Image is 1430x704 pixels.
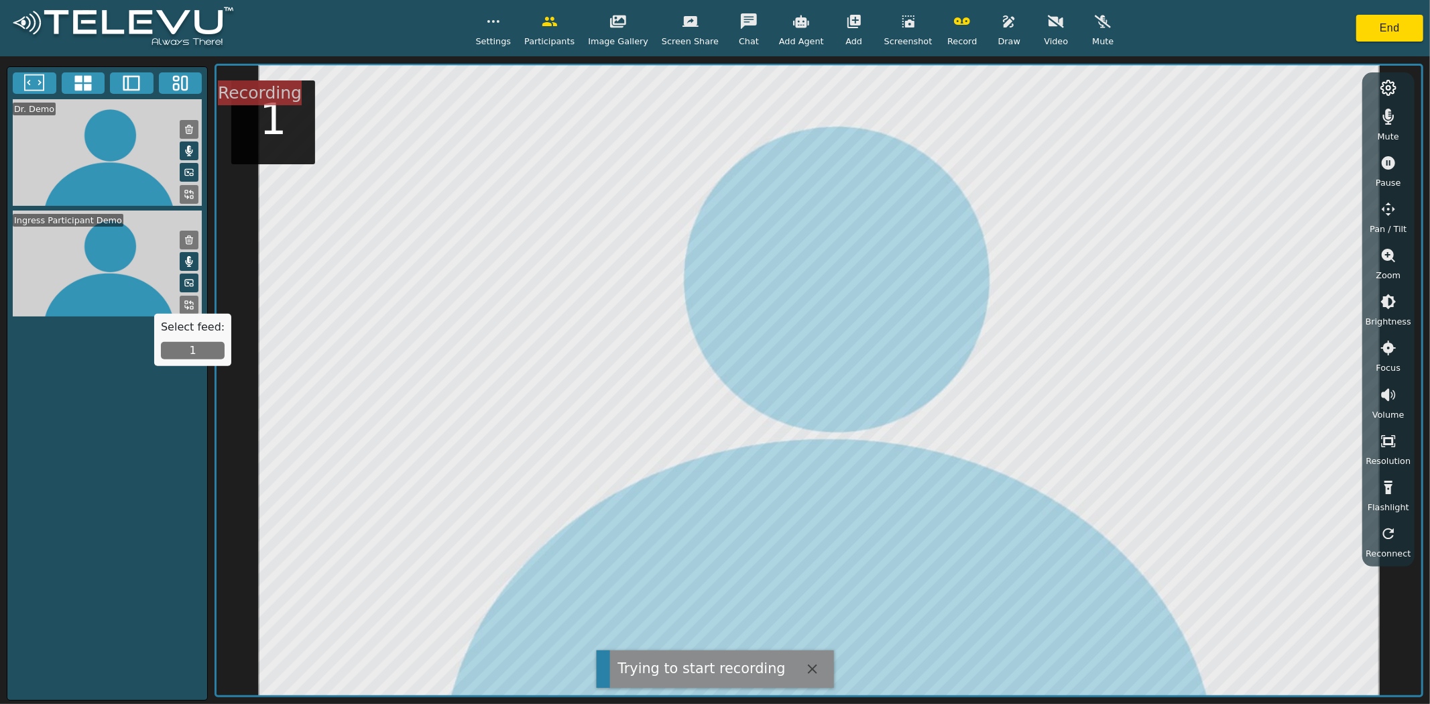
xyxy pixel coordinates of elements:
[62,72,105,94] button: 4x4
[779,35,824,48] span: Add Agent
[161,342,225,359] button: 1
[588,35,648,48] span: Image Gallery
[180,120,198,139] button: Remove Feed
[218,80,302,106] div: Recording
[180,185,198,204] button: Replace Feed
[662,35,719,48] span: Screen Share
[7,3,239,54] img: logoWhite.png
[1378,130,1399,143] span: Mute
[180,163,198,182] button: Picture in Picture
[13,72,56,94] button: Fullscreen
[947,35,977,48] span: Record
[159,72,202,94] button: Three Window Medium
[617,658,785,679] div: Trying to start recording
[845,35,862,48] span: Add
[1092,35,1114,48] span: Mute
[1366,455,1411,467] span: Resolution
[161,320,225,333] h5: Select feed:
[180,296,198,314] button: Replace Feed
[1376,269,1401,282] span: Zoom
[1044,35,1068,48] span: Video
[180,252,198,271] button: Mute
[13,214,123,227] div: Ingress Participant Demo
[13,103,56,115] div: Dr. Demo
[739,35,759,48] span: Chat
[1368,501,1409,514] span: Flashlight
[1372,408,1405,421] span: Volume
[1356,15,1423,42] button: End
[1370,223,1407,235] span: Pan / Tilt
[1366,315,1411,328] span: Brightness
[1366,547,1411,560] span: Reconnect
[1376,361,1401,374] span: Focus
[524,35,575,48] span: Participants
[476,35,512,48] span: Settings
[884,35,933,48] span: Screenshot
[180,274,198,292] button: Picture in Picture
[110,72,154,94] button: Two Window Medium
[180,141,198,160] button: Mute
[180,231,198,249] button: Remove Feed
[259,94,287,145] h5: 1
[1376,176,1401,189] span: Pause
[998,35,1020,48] span: Draw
